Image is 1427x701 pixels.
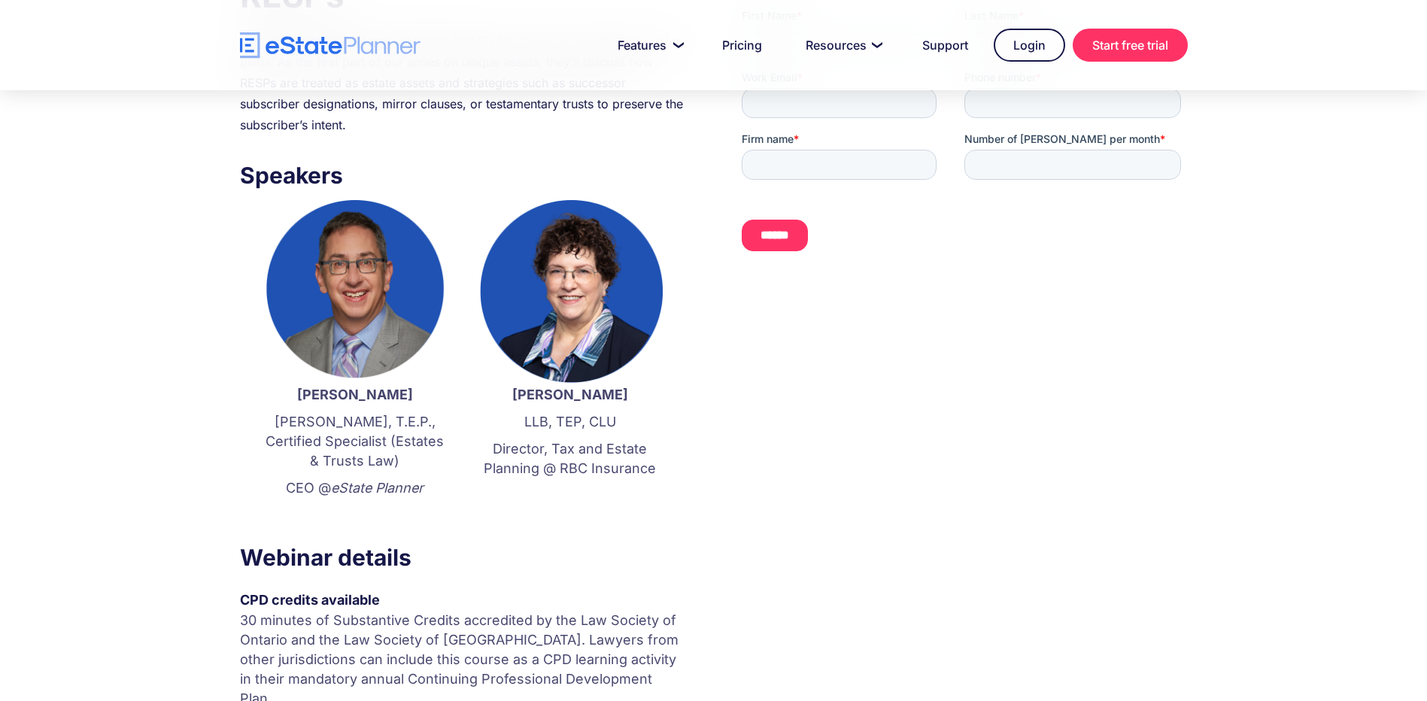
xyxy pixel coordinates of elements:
[240,592,380,608] strong: CPD credits available
[240,32,421,59] a: home
[1073,29,1188,62] a: Start free trial
[263,505,448,525] p: ‍
[331,480,424,496] em: eState Planner
[788,30,897,60] a: Resources
[994,29,1065,62] a: Login
[512,387,628,402] strong: [PERSON_NAME]
[240,540,685,575] h3: Webinar details
[478,486,663,505] p: ‍
[600,30,697,60] a: Features
[263,478,448,498] p: CEO @
[297,387,413,402] strong: [PERSON_NAME]
[704,30,780,60] a: Pricing
[478,412,663,432] p: LLB, TEP, CLU
[478,439,663,478] p: Director, Tax and Estate Planning @ RBC Insurance
[263,412,448,471] p: [PERSON_NAME], T.E.P., Certified Specialist (Estates & Trusts Law)
[904,30,986,60] a: Support
[742,8,1187,278] iframe: Form 0
[240,158,685,193] h3: Speakers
